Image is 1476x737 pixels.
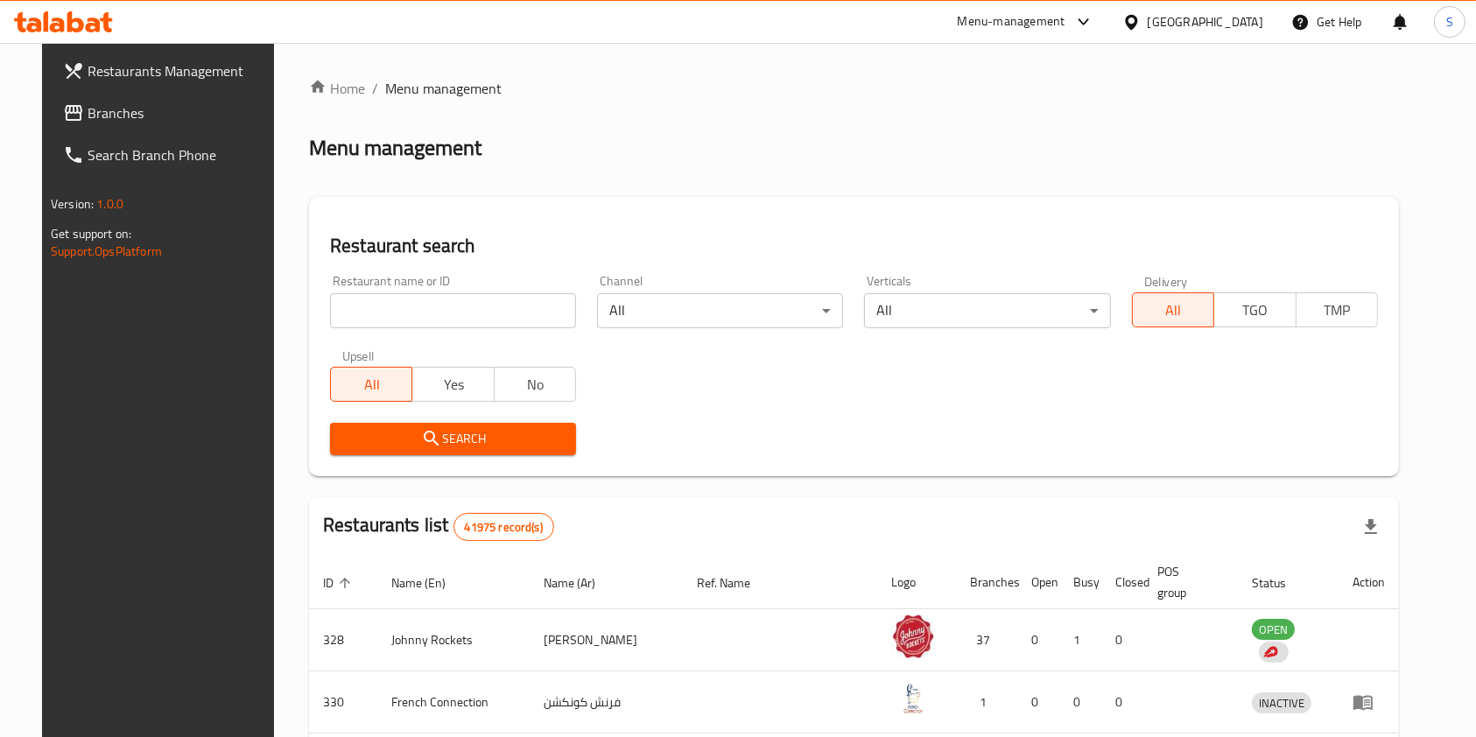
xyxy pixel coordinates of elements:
span: Search [344,428,562,450]
th: Closed [1101,556,1143,609]
td: 37 [956,609,1017,671]
td: فرنش كونكشن [531,671,683,733]
div: Menu [1353,691,1385,712]
button: TGO [1213,292,1296,327]
div: Total records count [453,513,554,541]
span: TGO [1221,298,1289,323]
img: delivery hero logo [1262,644,1278,660]
td: 328 [309,609,377,671]
td: 0 [1017,671,1059,733]
button: No [494,367,576,402]
button: TMP [1296,292,1378,327]
th: Branches [956,556,1017,609]
div: Menu-management [958,11,1065,32]
span: All [1140,298,1207,323]
span: Name (Ar) [545,572,619,593]
td: 0 [1101,609,1143,671]
h2: Restaurant search [330,233,1378,259]
td: 1 [956,671,1017,733]
span: All [338,372,405,397]
span: Ref. Name [697,572,773,593]
label: Upsell [342,349,375,361]
button: All [1132,292,1214,327]
div: [GEOGRAPHIC_DATA] [1148,12,1263,32]
th: Open [1017,556,1059,609]
span: Version: [51,193,94,215]
span: Yes [419,372,487,397]
label: Delivery [1144,275,1188,287]
span: INACTIVE [1252,693,1311,713]
span: Name (En) [391,572,468,593]
span: Get support on: [51,222,131,245]
input: Search for restaurant name or ID.. [330,293,576,328]
button: All [330,367,412,402]
span: Search Branch Phone [88,144,275,165]
img: French Connection [891,677,935,720]
span: S [1446,12,1453,32]
div: INACTIVE [1252,692,1311,713]
button: Search [330,423,576,455]
td: 1 [1059,609,1101,671]
td: 0 [1101,671,1143,733]
span: 41975 record(s) [454,519,553,536]
h2: Restaurants list [323,512,554,541]
div: Export file [1350,506,1392,548]
td: [PERSON_NAME] [531,609,683,671]
a: Support.OpsPlatform [51,240,162,263]
nav: breadcrumb [309,78,1399,99]
span: 1.0.0 [96,193,123,215]
span: Menu management [385,78,502,99]
span: No [502,372,569,397]
a: Search Branch Phone [49,134,289,176]
h2: Menu management [309,134,481,162]
button: Yes [411,367,494,402]
td: 0 [1017,609,1059,671]
span: Branches [88,102,275,123]
li: / [372,78,378,99]
span: Restaurants Management [88,60,275,81]
td: 330 [309,671,377,733]
span: TMP [1304,298,1371,323]
span: Status [1252,572,1309,593]
img: Johnny Rockets [891,614,935,658]
td: French Connection [377,671,531,733]
span: POS group [1157,561,1217,603]
span: OPEN [1252,620,1295,640]
td: 0 [1059,671,1101,733]
div: Indicates that the vendor menu management has been moved to DH Catalog service [1259,642,1289,663]
div: All [864,293,1110,328]
a: Branches [49,92,289,134]
td: Johnny Rockets [377,609,531,671]
div: All [597,293,843,328]
span: ID [323,572,356,593]
a: Restaurants Management [49,50,289,92]
a: Home [309,78,365,99]
th: Busy [1059,556,1101,609]
th: Action [1339,556,1399,609]
th: Logo [877,556,956,609]
div: OPEN [1252,619,1295,640]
